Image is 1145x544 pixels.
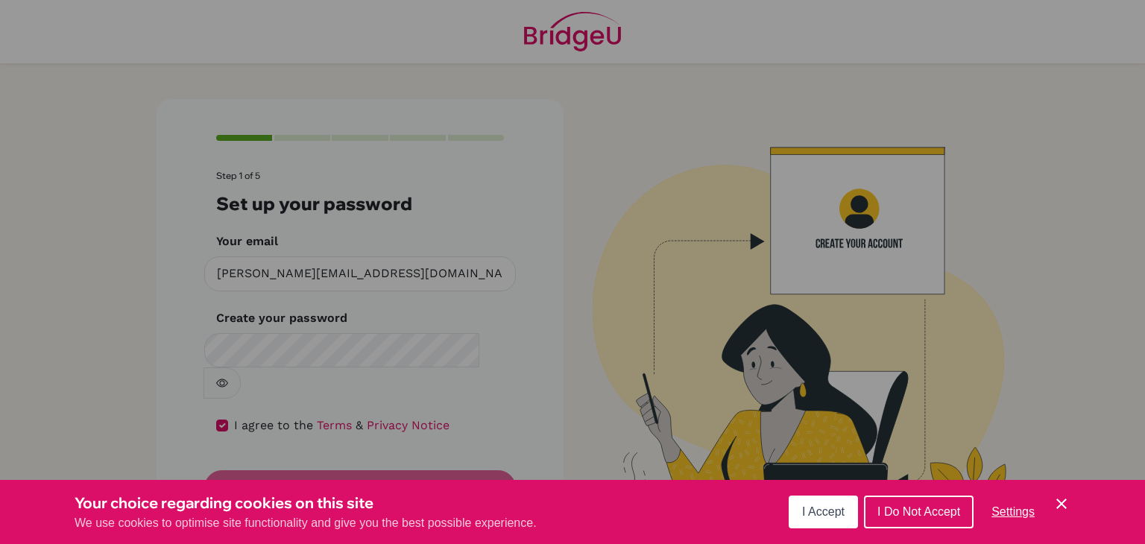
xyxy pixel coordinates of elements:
[75,492,537,514] h3: Your choice regarding cookies on this site
[1053,495,1070,513] button: Save and close
[877,505,960,518] span: I Do Not Accept
[991,505,1035,518] span: Settings
[789,496,858,528] button: I Accept
[864,496,974,528] button: I Do Not Accept
[802,505,845,518] span: I Accept
[75,514,537,532] p: We use cookies to optimise site functionality and give you the best possible experience.
[980,497,1047,527] button: Settings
